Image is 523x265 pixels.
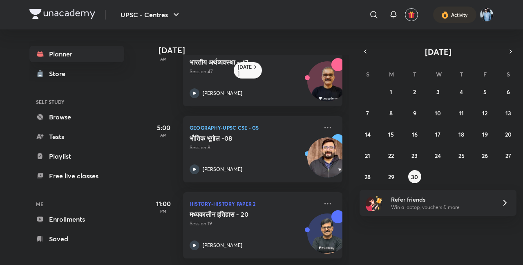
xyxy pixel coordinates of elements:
h5: 11:00 [147,199,180,209]
a: Company Logo [29,9,95,21]
button: [DATE] [371,46,505,57]
button: September 29, 2025 [384,170,398,183]
button: avatar [405,8,418,21]
button: September 30, 2025 [408,170,421,183]
button: UPSC - Centres [116,7,186,23]
abbr: September 18, 2025 [458,130,464,138]
abbr: September 13, 2025 [505,109,511,117]
abbr: September 19, 2025 [482,130,488,138]
abbr: September 27, 2025 [505,152,511,159]
button: September 22, 2025 [384,149,398,162]
abbr: September 21, 2025 [365,152,370,159]
button: September 12, 2025 [478,106,492,119]
a: Saved [29,231,124,247]
a: Free live classes [29,168,124,184]
h4: [DATE] [159,45,351,55]
a: Enrollments [29,211,124,227]
h6: SELF STUDY [29,95,124,109]
button: September 11, 2025 [455,106,468,119]
abbr: Saturday [507,70,510,78]
abbr: Wednesday [436,70,442,78]
abbr: September 23, 2025 [411,152,418,159]
abbr: September 15, 2025 [388,130,394,138]
button: September 27, 2025 [502,149,515,162]
button: September 24, 2025 [431,149,445,162]
button: September 9, 2025 [408,106,421,119]
abbr: September 30, 2025 [411,173,418,181]
p: Session 19 [190,220,318,227]
img: Avatar [308,66,347,105]
abbr: September 29, 2025 [388,173,394,181]
abbr: September 28, 2025 [364,173,371,181]
button: September 17, 2025 [431,128,445,141]
abbr: September 17, 2025 [435,130,440,138]
button: September 26, 2025 [478,149,492,162]
button: September 6, 2025 [502,85,515,98]
button: September 18, 2025 [455,128,468,141]
button: September 15, 2025 [384,128,398,141]
button: September 1, 2025 [384,85,398,98]
abbr: September 14, 2025 [365,130,371,138]
img: activity [441,10,449,20]
h5: मध्यकालीन इतिहास - 20 [190,210,291,218]
img: Company Logo [29,9,95,19]
a: Store [29,65,124,82]
button: September 25, 2025 [455,149,468,162]
button: September 13, 2025 [502,106,515,119]
p: Geography-UPSC CSE - GS [190,123,318,132]
button: September 21, 2025 [361,149,374,162]
abbr: Sunday [366,70,369,78]
abbr: September 25, 2025 [458,152,465,159]
abbr: September 1, 2025 [390,88,392,96]
h6: Refer friends [391,195,492,204]
span: [DATE] [425,46,451,57]
p: Win a laptop, vouchers & more [391,204,492,211]
abbr: September 5, 2025 [483,88,487,96]
button: September 2, 2025 [408,85,421,98]
button: September 16, 2025 [408,128,421,141]
button: September 23, 2025 [408,149,421,162]
h5: 5:00 [147,123,180,132]
abbr: September 12, 2025 [482,109,487,117]
p: [PERSON_NAME] [203,166,242,173]
abbr: Tuesday [413,70,416,78]
p: [PERSON_NAME] [203,242,242,249]
p: PM [147,209,180,213]
p: Session 47 [190,68,318,75]
a: Tests [29,128,124,145]
button: September 5, 2025 [478,85,492,98]
button: September 4, 2025 [455,85,468,98]
p: History-History Paper 2 [190,199,318,209]
abbr: September 10, 2025 [435,109,441,117]
abbr: September 8, 2025 [389,109,393,117]
h5: भारतीय अर्थव्यवस्था - 47 [190,58,291,66]
abbr: September 2, 2025 [413,88,416,96]
abbr: September 26, 2025 [482,152,488,159]
button: September 14, 2025 [361,128,374,141]
h6: [DATE] [238,64,252,77]
button: September 3, 2025 [431,85,445,98]
a: Planner [29,46,124,62]
abbr: September 6, 2025 [507,88,510,96]
abbr: September 4, 2025 [460,88,463,96]
abbr: September 20, 2025 [505,130,512,138]
abbr: Friday [483,70,487,78]
a: Playlist [29,148,124,164]
abbr: September 22, 2025 [388,152,394,159]
div: Store [49,69,70,79]
img: avatar [408,11,415,18]
abbr: September 3, 2025 [436,88,440,96]
img: referral [366,195,382,211]
h5: भौतिक भूगोल -08 [190,134,291,142]
p: Session 8 [190,144,318,151]
button: September 8, 2025 [384,106,398,119]
abbr: September 7, 2025 [366,109,369,117]
button: September 7, 2025 [361,106,374,119]
a: Browse [29,109,124,125]
img: Shipu [480,8,494,22]
p: AM [147,56,180,61]
abbr: September 24, 2025 [435,152,441,159]
abbr: September 16, 2025 [412,130,418,138]
p: AM [147,132,180,137]
p: [PERSON_NAME] [203,90,242,97]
